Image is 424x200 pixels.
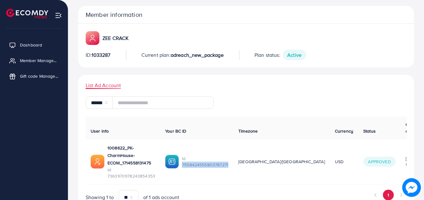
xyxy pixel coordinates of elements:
span: 1033287 [92,51,110,58]
span: Dashboard [20,42,42,48]
div: [DATE] 17:25:46 [406,155,422,168]
span: List Ad Account [86,82,121,89]
span: [GEOGRAPHIC_DATA]/[GEOGRAPHIC_DATA] [238,159,325,165]
span: USD [335,159,344,165]
span: Timezone [238,128,258,134]
span: Approved [363,157,396,167]
span: Member Management [20,57,59,64]
img: ic-ads-acc.e4c84228.svg [91,155,104,168]
span: Your BC ID [165,128,187,134]
span: User info [91,128,109,134]
span: Active [283,50,306,60]
span: Create at [406,121,419,134]
a: Member Management [5,54,63,67]
img: image [402,178,421,197]
span: Id: 7558424555803787271 [182,155,228,168]
span: Currency [335,128,353,134]
a: Gift code Management [5,70,63,82]
img: ic-member-manager.00abd3e0.svg [86,31,99,45]
img: ic-ba-acc.ded83a64.svg [165,155,179,168]
p: Member information [86,11,407,18]
span: adreach_new_package [171,51,224,58]
p: Plan status: [255,51,306,59]
a: Dashboard [5,39,63,51]
p: 1008622_PK-CharmHouse-ECOM_1714558131475 [107,144,155,167]
span: Id: 7363970978243854353 [107,167,155,179]
img: logo [6,9,48,18]
p: ZEE CRACK [102,34,129,42]
span: Gift code Management [20,73,59,79]
img: menu [55,12,62,19]
span: Status [363,128,376,134]
p: ID: [86,51,111,59]
p: Current plan: [141,51,224,59]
